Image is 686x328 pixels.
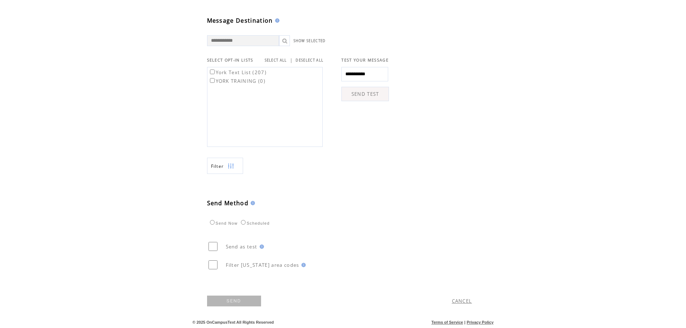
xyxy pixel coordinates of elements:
[341,87,389,101] a: SEND TEST
[248,201,255,205] img: help.gif
[207,199,249,207] span: Send Method
[226,243,257,250] span: Send as test
[257,244,264,249] img: help.gif
[207,296,261,306] a: SEND
[193,320,274,324] span: © 2025 OnCampusText All Rights Reserved
[207,17,273,24] span: Message Destination
[239,221,270,225] label: Scheduled
[431,320,463,324] a: Terms of Service
[341,58,389,63] span: TEST YOUR MESSAGE
[210,69,215,74] input: York Text List (207)
[210,220,215,225] input: Send Now
[208,221,238,225] label: Send Now
[209,69,267,76] label: York Text List (207)
[464,320,465,324] span: |
[299,263,306,267] img: help.gif
[467,320,494,324] a: Privacy Policy
[296,58,323,63] a: DESELECT ALL
[228,158,234,174] img: filters.png
[210,78,215,83] input: YORK TRAINING (0)
[207,158,243,174] a: Filter
[211,163,224,169] span: Show filters
[207,58,254,63] span: SELECT OPT-IN LISTS
[290,57,293,63] span: |
[226,262,299,268] span: Filter [US_STATE] area codes
[265,58,287,63] a: SELECT ALL
[273,18,279,23] img: help.gif
[241,220,246,225] input: Scheduled
[293,39,326,43] a: SHOW SELECTED
[209,78,266,84] label: YORK TRAINING (0)
[452,298,472,304] a: CANCEL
